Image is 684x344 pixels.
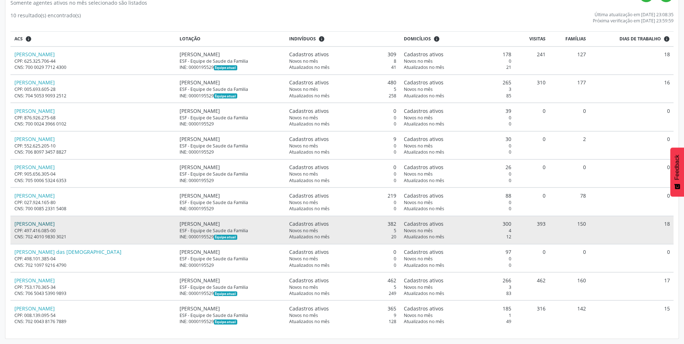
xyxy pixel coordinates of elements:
span: Novos no mês [404,312,433,318]
span: Dias de trabalho [619,36,661,42]
div: [PERSON_NAME] [180,79,282,86]
span: Atualizados no mês [404,290,444,296]
div: CNS: 700 0085 2331 5408 [14,206,172,212]
div: CNS: 705 0006 5324 6353 [14,177,172,184]
div: 0 [404,177,511,184]
div: INE: 0000195529 [180,64,282,70]
div: [PERSON_NAME] [180,248,282,256]
span: Cadastros ativos [404,220,444,228]
span: Cadastros ativos [289,277,329,284]
div: INE: 0000195529 [180,290,282,296]
span: Novos no mês [289,86,318,92]
div: 0 [404,262,511,268]
td: 18 [590,47,674,75]
td: 127 [550,47,590,75]
div: CNS: 700 0029 7712 4300 [14,64,172,70]
a: [PERSON_NAME] [14,79,55,86]
span: Cadastros ativos [404,50,444,58]
div: CPF: 625.325.706-44 [14,58,172,64]
div: INE: 0000195529 [180,234,282,240]
span: Domicílios [404,36,431,42]
div: 462 [289,277,397,284]
span: Novos no mês [404,115,433,121]
span: Novos no mês [289,199,318,206]
div: 185 [404,305,511,312]
div: ESF - Equipe de Saude da Familia [180,199,282,206]
span: Cadastros ativos [289,248,329,256]
span: Atualizados no mês [404,206,444,212]
td: 0 [590,188,674,216]
span: Cadastros ativos [404,107,444,115]
span: Atualizados no mês [404,121,444,127]
span: ACS [14,36,23,42]
div: 0 [289,107,397,115]
div: ESF - Equipe de Saude da Familia [180,228,282,234]
div: 309 [289,50,397,58]
span: Atualizados no mês [289,206,330,212]
td: 241 [515,47,549,75]
a: [PERSON_NAME] [14,220,55,227]
a: [PERSON_NAME] [14,107,55,114]
td: 0 [590,244,674,272]
span: Esta é a equipe atual deste Agente [214,319,237,325]
i: <div class="text-left"> <div> <strong>Cadastros ativos:</strong> Cadastros que estão vinculados a... [318,36,325,42]
div: CPF: 005.693.605-28 [14,86,172,92]
div: CPF: 498.101.385-04 [14,256,172,262]
div: [PERSON_NAME] [180,163,282,171]
div: [PERSON_NAME] [180,135,282,143]
span: Novos no mês [289,58,318,64]
span: Atualizados no mês [289,121,330,127]
div: 0 [404,115,511,121]
span: Cadastros ativos [404,305,444,312]
div: 178 [404,50,511,58]
div: 5 [289,284,397,290]
span: Cadastros ativos [289,135,329,143]
td: 177 [550,75,590,103]
span: Novos no mês [289,115,318,121]
span: Novos no mês [404,284,433,290]
span: Cadastros ativos [404,79,444,86]
a: [PERSON_NAME] [14,136,55,142]
span: Novos no mês [289,228,318,234]
div: 0 [404,256,511,262]
td: 0 [550,159,590,188]
div: 0 [289,199,397,206]
div: CNS: 706 8097 3457 8827 [14,149,172,155]
div: 39 [404,107,511,115]
div: [PERSON_NAME] [180,50,282,58]
span: Cadastros ativos [289,107,329,115]
div: 21 [404,64,511,70]
div: INE: 0000195529 [180,262,282,268]
span: Atualizados no mês [404,149,444,155]
div: [PERSON_NAME] [180,277,282,284]
div: 5 [289,228,397,234]
div: 0 [404,149,511,155]
div: 8 [289,58,397,64]
div: 3 [404,284,511,290]
div: CPF: 497.416.085-00 [14,228,172,234]
div: 0 [289,206,397,212]
div: ESF - Equipe de Saude da Familia [180,143,282,149]
div: CPF: 008.139.095-54 [14,312,172,318]
td: 150 [550,216,590,244]
div: 258 [289,93,397,99]
div: ESF - Equipe de Saude da Familia [180,58,282,64]
div: CNS: 704 5053 9093 2512 [14,93,172,99]
span: Novos no mês [289,256,318,262]
div: 300 [404,220,511,228]
td: 393 [515,216,549,244]
span: Atualizados no mês [289,290,330,296]
a: [PERSON_NAME] [14,164,55,171]
div: ESF - Equipe de Saude da Familia [180,312,282,318]
div: 365 [289,305,397,312]
span: Atualizados no mês [289,318,330,325]
div: 219 [289,192,397,199]
span: Cadastros ativos [404,248,444,256]
div: 0 [289,177,397,184]
span: Feedback [674,155,680,180]
td: 316 [515,300,549,328]
div: 3 [404,86,511,92]
div: 480 [289,79,397,86]
div: [PERSON_NAME] [180,220,282,228]
span: Atualizados no mês [404,64,444,70]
